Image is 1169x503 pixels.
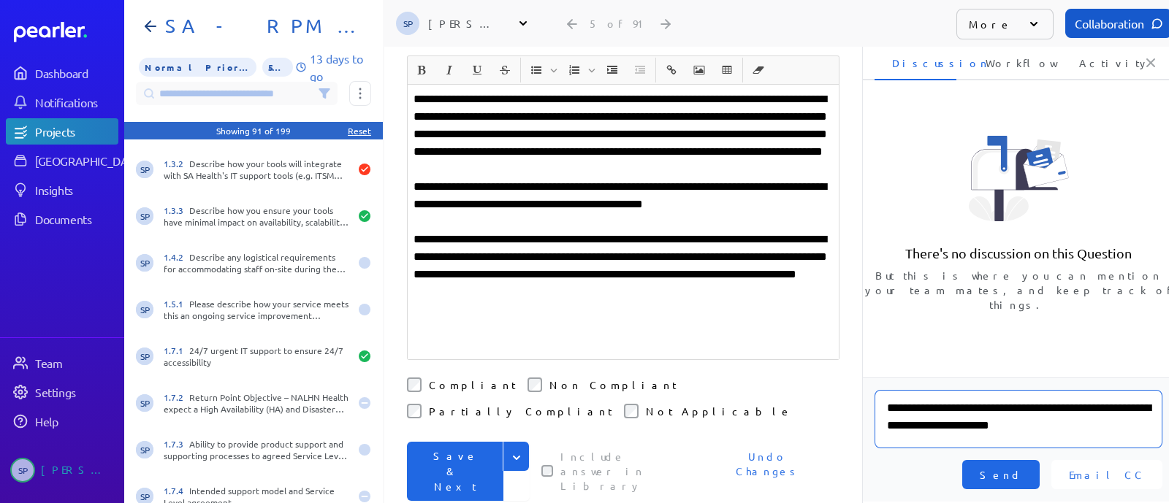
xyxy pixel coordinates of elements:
span: Sarah Pendlebury [136,348,153,365]
span: Insert Image [686,58,712,82]
a: [GEOGRAPHIC_DATA] [6,147,118,174]
span: Insert table [714,58,740,82]
div: Projects [35,124,117,139]
div: [PERSON_NAME] [428,16,501,31]
li: Activity [1062,45,1143,80]
span: Bold [408,58,435,82]
div: Showing 91 of 199 [216,125,291,137]
div: Ability to provide product support and supporting processes to agreed Service Level Agreements re... [164,438,349,461]
span: Sarah Pendlebury [136,254,153,272]
button: Insert Image [687,58,712,82]
span: 1.5.1 [164,298,189,310]
span: Undo Changes [714,449,822,494]
div: Settings [35,385,117,399]
button: Insert Unordered List [524,58,549,82]
a: Projects [6,118,118,145]
a: Documents [6,206,118,232]
span: Sarah Pendlebury [136,301,153,318]
button: Insert link [659,58,684,82]
button: Bold [409,58,434,82]
span: Insert Ordered List [561,58,598,82]
button: Send [962,460,1040,489]
span: Priority [139,58,256,77]
span: Italic [436,58,462,82]
div: Reset [348,125,371,137]
div: Team [35,356,117,370]
span: 1.7.1 [164,345,189,356]
li: Discussion [875,45,956,80]
p: 13 days to go [310,50,371,85]
a: Dashboard [6,60,118,86]
span: 5% of Questions Completed [262,58,294,77]
input: This checkbox controls whether your answer will be included in the Answer Library for future use [541,465,553,477]
a: Help [6,408,118,434]
label: Non Compliant [549,377,677,392]
button: Email CC [1051,460,1162,489]
span: Sarah Pendlebury [396,12,419,35]
span: 1.7.3 [164,438,189,450]
a: Insights [6,177,118,203]
div: Describe how you ensure your tools have minimal impact on availability, scalability and performance [164,204,349,228]
span: Insert link [658,58,685,82]
span: Strike through [492,58,518,82]
label: Partially Compliant [429,404,612,418]
button: Clear Formatting [746,58,771,82]
span: Sarah Pendlebury [10,458,35,483]
div: Notifications [35,95,117,110]
div: [GEOGRAPHIC_DATA] [35,153,144,168]
span: 1.3.2 [164,158,189,169]
button: Italic [437,58,462,82]
div: 5 of 91 [590,17,650,30]
a: Notifications [6,89,118,115]
div: Describe any logistical requirements for accommodating staff on-site during the transition to sup... [164,251,349,274]
button: Strike through [492,58,517,82]
span: 1.3.3 [164,204,189,216]
label: This checkbox controls whether your answer will be included in the Answer Library for future use [560,449,685,493]
button: Insert table [715,58,739,82]
div: Dashboard [35,66,117,80]
a: Team [6,350,118,376]
span: Increase Indent [599,58,625,82]
span: Email CC [1069,467,1145,482]
span: Send [980,467,1022,482]
div: Describe how your tools will integrate with SA Health's IT support tools (e.g. ITSM tool, Event M... [164,158,349,181]
div: [PERSON_NAME] [41,458,114,483]
li: Workflow [968,45,1050,80]
button: Undo Changes [696,442,839,501]
span: Sarah Pendlebury [136,441,153,458]
button: Expand [503,442,529,471]
span: Clear Formatting [745,58,772,82]
span: Sarah Pendlebury [136,207,153,225]
div: Documents [35,212,117,226]
div: Help [35,414,117,429]
p: There's no discussion on this Question [905,245,1132,262]
span: 1.7.2 [164,391,189,403]
span: 1.4.2 [164,251,189,263]
a: Settings [6,379,118,405]
button: Save & Next [407,442,503,501]
p: More [969,17,1012,31]
div: 24/7 urgent IT support to ensure 24/7 accessibility [164,345,349,368]
span: Sarah Pendlebury [136,161,153,178]
span: Decrease Indent [627,58,653,82]
span: Insert Unordered List [523,58,560,82]
div: Insights [35,183,117,197]
h1: SA - RPM - Part B1 [159,15,359,38]
button: Increase Indent [600,58,625,82]
span: Sarah Pendlebury [136,394,153,412]
label: Not Applicable [646,404,792,418]
button: Underline [465,58,490,82]
a: SP[PERSON_NAME] [6,452,118,488]
span: Underline [464,58,490,82]
div: Return Point Objective – NALHN Health expect a High Availability (HA) and Disaster Recovery (DR) ... [164,391,349,415]
label: Compliant [429,377,516,392]
div: Please describe how your service meets this an ongoing service improvement requirement. Including... [164,298,349,321]
span: 1.7.4 [164,485,189,496]
button: Insert Ordered List [562,58,587,82]
a: Dashboard [14,22,118,42]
